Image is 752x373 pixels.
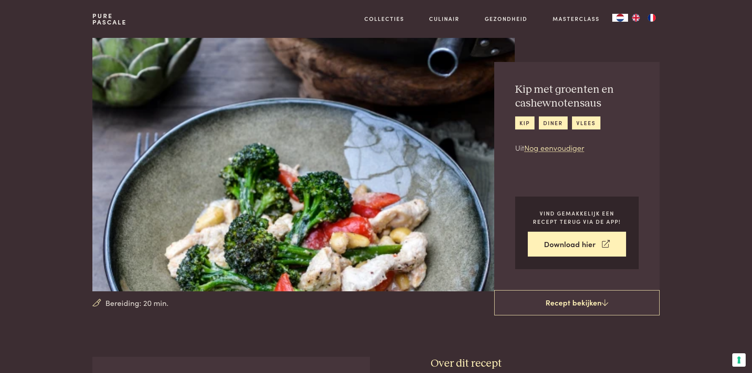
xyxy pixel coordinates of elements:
[431,357,660,371] h3: Over dit recept
[515,83,639,110] h2: Kip met groenten en cashewnotensaus
[732,353,746,367] button: Uw voorkeuren voor toestemming voor trackingtechnologieën
[105,297,169,309] span: Bereiding: 20 min.
[553,15,600,23] a: Masterclass
[485,15,527,23] a: Gezondheid
[429,15,459,23] a: Culinair
[612,14,628,22] div: Language
[515,142,639,154] p: Uit
[528,209,626,225] p: Vind gemakkelijk een recept terug via de app!
[539,116,568,129] a: diner
[612,14,660,22] aside: Language selected: Nederlands
[644,14,660,22] a: FR
[364,15,404,23] a: Collecties
[572,116,600,129] a: vlees
[494,290,660,315] a: Recept bekijken
[524,142,584,153] a: Nog eenvoudiger
[628,14,644,22] a: EN
[612,14,628,22] a: NL
[92,13,127,25] a: PurePascale
[92,38,514,291] img: Kip met groenten en cashewnotensaus
[628,14,660,22] ul: Language list
[528,232,626,257] a: Download hier
[515,116,534,129] a: kip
